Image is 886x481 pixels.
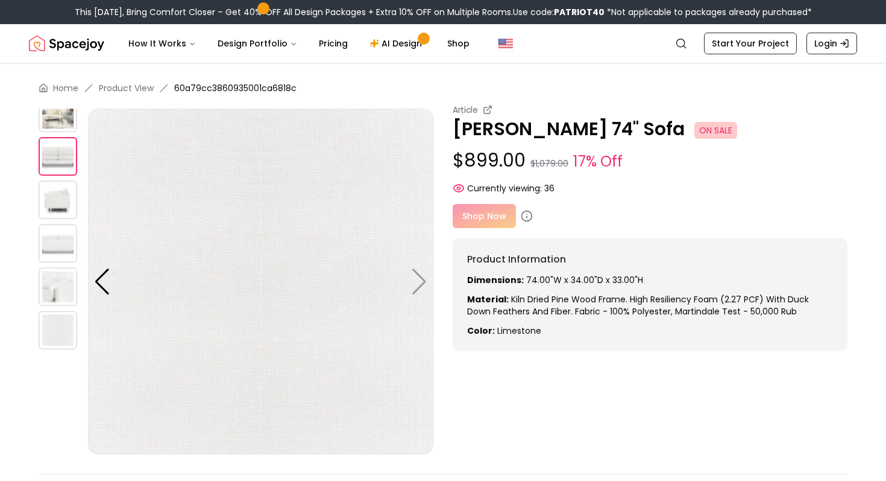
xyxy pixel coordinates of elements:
[513,6,605,18] span: Use code:
[467,252,833,267] h6: Product Information
[39,82,847,94] nav: breadcrumb
[694,122,737,139] span: ON SALE
[573,151,623,173] small: 17% Off
[467,325,495,337] strong: Color:
[467,274,833,286] p: 74.00"W x 34.00"D x 33.00"H
[119,31,206,56] button: How It Works
[467,274,524,286] strong: Dimensions:
[704,33,797,54] a: Start Your Project
[453,150,847,173] p: $899.00
[544,182,555,194] span: 36
[498,36,513,51] img: United States
[29,31,104,56] img: Spacejoy Logo
[174,82,297,94] span: 60a79cc3860935001ca6818c
[530,158,568,170] small: $1,079.00
[39,311,77,349] img: https://storage.googleapis.com/spacejoy-main/assets/60a79cc3860935001ca6818c/product_6_gl87bcbf7m9
[75,6,812,18] div: This [DATE], Bring Comfort Closer – Get 40% OFF All Design Packages + Extra 10% OFF on Multiple R...
[453,104,478,116] small: Article
[806,33,857,54] a: Login
[554,6,605,18] b: PATRIOT40
[39,137,77,176] img: https://storage.googleapis.com/spacejoy-main/assets/60a79cc3860935001ca6818c/product_2_kfi84c81e2ak
[53,82,78,94] a: Home
[29,24,857,63] nav: Global
[39,267,77,306] img: https://storage.googleapis.com/spacejoy-main/assets/60a79cc3860935001ca6818c/product_5_i3cjjp9j2mdk
[29,31,104,56] a: Spacejoy
[605,6,812,18] span: *Not applicable to packages already purchased*
[453,118,847,140] p: [PERSON_NAME] 74" Sofa
[88,109,433,454] img: https://storage.googleapis.com/spacejoy-main/assets/60a79cc3860935001ca6818c/product_6_gl87bcbf7m9
[467,293,509,305] strong: Material:
[119,31,479,56] nav: Main
[39,180,77,219] img: https://storage.googleapis.com/spacejoy-main/assets/60a79cc3860935001ca6818c/product_3_balmjfjbdkic
[467,293,809,317] span: Kiln dried pine wood frame. High resiliency foam (2.27 PCF) with duck down feathers and fiber. Fa...
[39,224,77,263] img: https://storage.googleapis.com/spacejoy-main/assets/60a79cc3860935001ca6818c/product_4_0hhh412g2e14f
[99,82,154,94] li: Product View
[309,31,357,56] a: Pricing
[467,182,542,194] span: Currently viewing:
[497,325,541,337] span: limestone
[208,31,307,56] button: Design Portfolio
[39,94,77,132] img: https://storage.googleapis.com/spacejoy-main/assets/60a79cc3860935001ca6818c/product_1_bbi8d1dnpph
[438,31,479,56] a: Shop
[360,31,435,56] a: AI Design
